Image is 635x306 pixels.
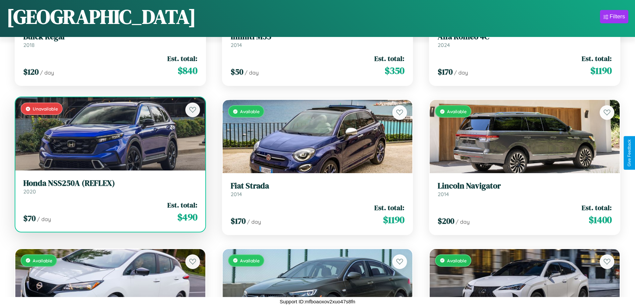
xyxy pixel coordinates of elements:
span: Available [240,109,260,114]
span: Est. total: [582,203,612,212]
button: Filters [600,10,628,23]
span: 2020 [23,188,36,195]
span: $ 70 [23,213,36,224]
span: Est. total: [167,200,197,210]
a: Lincoln Navigator2014 [438,181,612,197]
span: / day [454,69,468,76]
span: 2018 [23,42,35,48]
span: Est. total: [374,203,404,212]
span: $ 1190 [383,213,404,226]
a: Alfa Romeo 4C2024 [438,32,612,48]
span: / day [40,69,54,76]
h3: Fiat Strada [231,181,405,191]
span: 2024 [438,42,450,48]
p: Support ID: mfboaoxov2xuo47s8fn [280,297,355,306]
span: Est. total: [582,54,612,63]
span: $ 170 [231,215,246,226]
span: $ 1190 [590,64,612,77]
span: Available [447,258,467,263]
h3: Lincoln Navigator [438,181,612,191]
a: Infiniti M352014 [231,32,405,48]
span: Available [33,258,52,263]
span: 2014 [231,191,242,197]
span: $ 200 [438,215,454,226]
span: / day [245,69,259,76]
span: Unavailable [33,106,58,112]
span: / day [37,216,51,222]
span: Est. total: [374,54,404,63]
span: 2014 [231,42,242,48]
span: $ 170 [438,66,453,77]
span: Available [447,109,467,114]
span: $ 1400 [589,213,612,226]
span: / day [247,218,261,225]
span: $ 490 [177,210,197,224]
span: $ 350 [385,64,404,77]
h3: Infiniti M35 [231,32,405,42]
span: $ 120 [23,66,39,77]
a: Fiat Strada2014 [231,181,405,197]
div: Give Feedback [627,140,632,166]
span: $ 50 [231,66,243,77]
h1: [GEOGRAPHIC_DATA] [7,3,196,30]
span: $ 840 [178,64,197,77]
span: Est. total: [167,54,197,63]
span: 2014 [438,191,449,197]
a: Honda NSS250A (REFLEX)2020 [23,178,197,195]
h3: Buick Regal [23,32,197,42]
h3: Alfa Romeo 4C [438,32,612,42]
span: Available [240,258,260,263]
a: Buick Regal2018 [23,32,197,48]
div: Filters [610,13,625,20]
span: / day [456,218,470,225]
h3: Honda NSS250A (REFLEX) [23,178,197,188]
